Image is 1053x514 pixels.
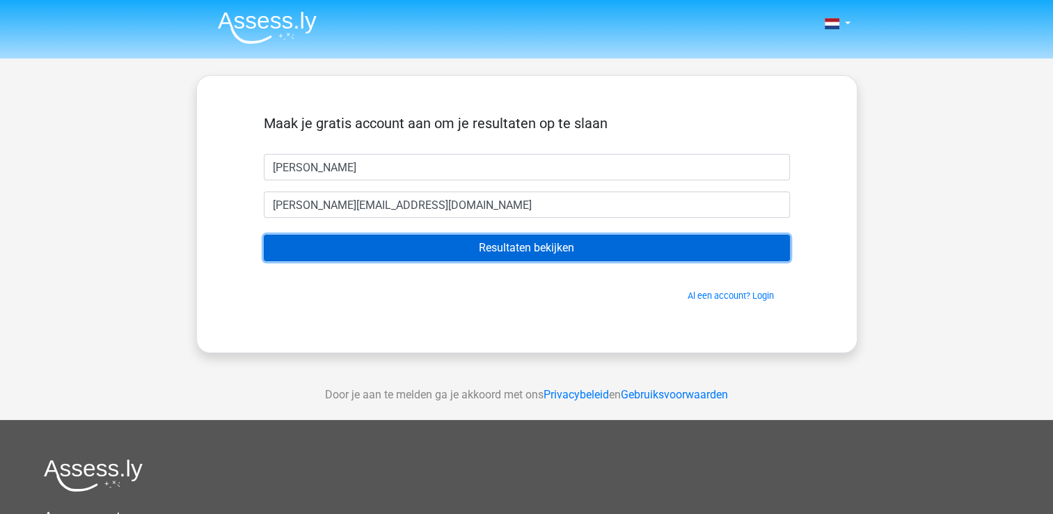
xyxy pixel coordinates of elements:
img: Assessly logo [44,459,143,492]
h5: Maak je gratis account aan om je resultaten op te slaan [264,115,790,132]
img: Assessly [218,11,317,44]
input: Email [264,192,790,218]
a: Gebruiksvoorwaarden [621,388,728,401]
a: Al een account? Login [688,290,774,301]
a: Privacybeleid [544,388,609,401]
input: Resultaten bekijken [264,235,790,261]
input: Voornaam [264,154,790,180]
